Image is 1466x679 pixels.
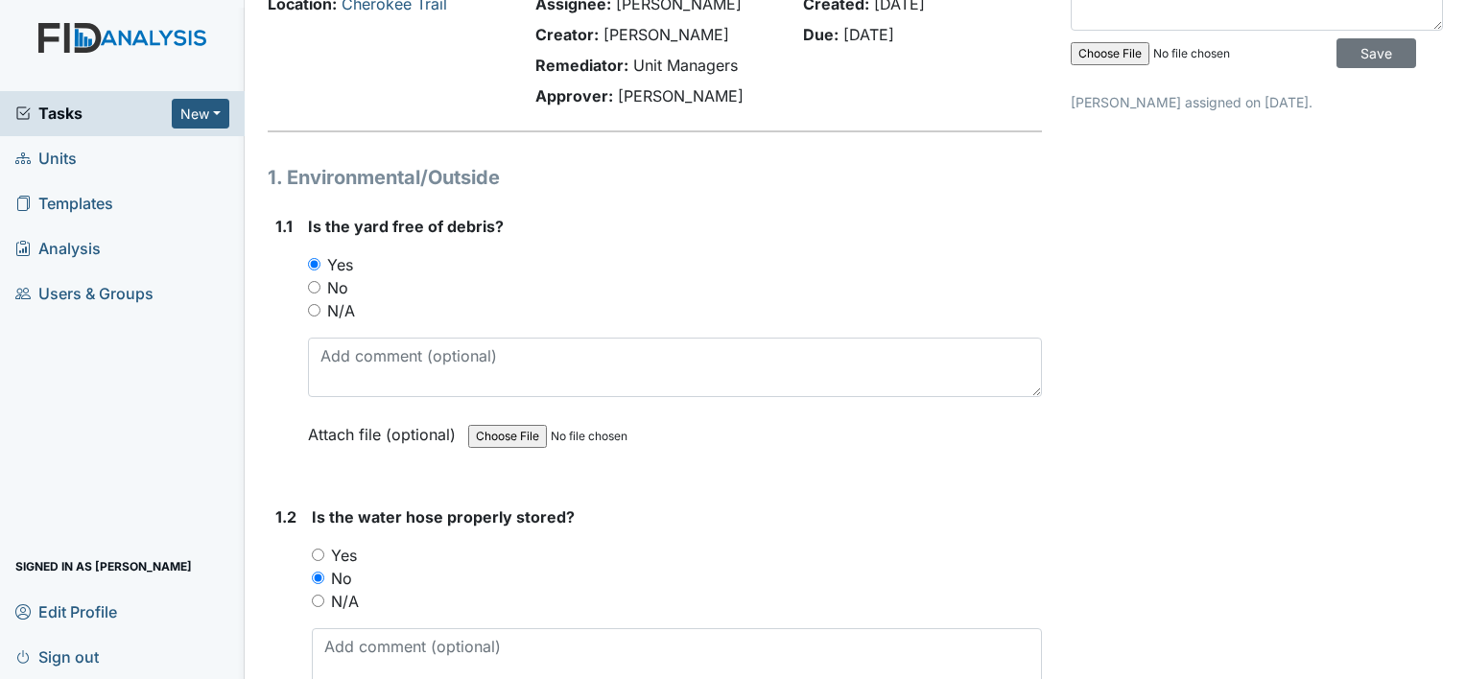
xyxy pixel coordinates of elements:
span: Edit Profile [15,597,117,626]
span: Analysis [15,234,101,264]
span: [PERSON_NAME] [618,86,744,105]
label: Yes [331,544,357,567]
span: Users & Groups [15,279,154,309]
label: 1.2 [275,505,296,528]
label: N/A [327,299,355,322]
label: 1.1 [275,215,293,238]
span: Is the water hose properly stored? [312,507,575,527]
input: No [308,281,320,293]
label: Yes [327,253,353,276]
p: [PERSON_NAME] assigned on [DATE]. [1071,92,1443,112]
strong: Approver: [535,86,613,105]
span: Templates [15,189,113,219]
label: No [331,567,352,590]
strong: Creator: [535,25,599,44]
strong: Remediator: [535,56,628,75]
input: N/A [308,304,320,316]
span: Unit Managers [633,56,738,75]
label: N/A [331,590,359,613]
label: Attach file (optional) [308,412,463,446]
h1: 1. Environmental/Outside [268,163,1042,192]
strong: Due: [803,25,839,44]
span: Units [15,144,77,174]
span: [PERSON_NAME] [603,25,729,44]
span: [DATE] [843,25,894,44]
button: New [172,99,229,129]
span: Is the yard free of debris? [308,217,504,236]
input: Yes [312,549,324,561]
input: N/A [312,595,324,607]
input: No [312,572,324,584]
span: Sign out [15,642,99,671]
span: Signed in as [PERSON_NAME] [15,551,192,581]
input: Yes [308,258,320,270]
label: No [327,276,348,299]
input: Save [1336,38,1416,68]
a: Tasks [15,102,172,125]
